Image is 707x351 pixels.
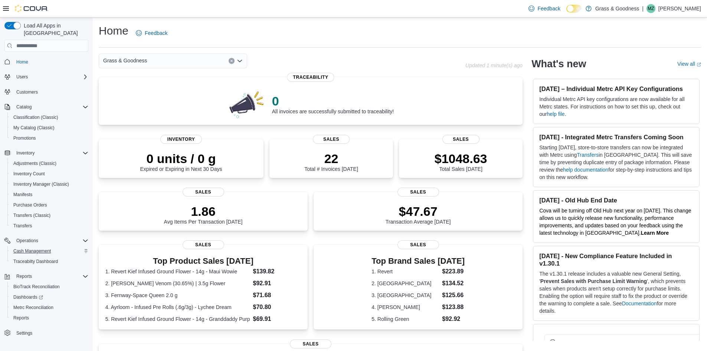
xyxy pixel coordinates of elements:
[13,248,51,254] span: Cash Management
[10,293,88,302] span: Dashboards
[658,4,701,13] p: [PERSON_NAME]
[145,29,167,37] span: Feedback
[539,95,693,118] p: Individual Metrc API key configurations are now available for all Metrc states. For instructions ...
[10,201,88,209] span: Purchase Orders
[539,196,693,204] h3: [DATE] - Old Hub End Date
[563,167,608,173] a: help documentation
[7,179,91,189] button: Inventory Manager (Classic)
[10,313,88,322] span: Reports
[10,257,61,266] a: Traceabilty Dashboard
[16,89,38,95] span: Customers
[253,303,301,312] dd: $70.80
[7,133,91,143] button: Promotions
[442,267,465,276] dd: $223.89
[442,315,465,324] dd: $92.92
[313,135,350,144] span: Sales
[648,4,654,13] span: MZ
[7,123,91,133] button: My Catalog (Classic)
[13,57,88,66] span: Home
[13,272,35,281] button: Reports
[105,280,250,287] dt: 2. [PERSON_NAME] Venom (30.65%) | 3.5g Flower
[10,247,54,256] a: Cash Management
[539,208,691,236] span: Cova will be turning off Old Hub next year on [DATE]. This change allows us to quickly release ne...
[7,246,91,256] button: Cash Management
[7,282,91,292] button: BioTrack Reconciliation
[539,252,693,267] h3: [DATE] - New Compliance Feature Included in v1.30.1
[1,56,91,67] button: Home
[13,171,45,177] span: Inventory Count
[10,211,88,220] span: Transfers (Classic)
[13,328,88,338] span: Settings
[539,85,693,92] h3: [DATE] – Individual Metrc API Key Configurations
[7,292,91,302] a: Dashboards
[10,113,88,122] span: Classification (Classic)
[642,4,644,13] p: |
[442,303,465,312] dd: $123.88
[10,190,35,199] a: Manifests
[140,151,222,166] p: 0 units / 0 g
[253,267,301,276] dd: $139.82
[13,72,31,81] button: Users
[10,211,53,220] a: Transfers (Classic)
[7,112,91,123] button: Classification (Classic)
[1,102,91,112] button: Catalog
[105,268,250,275] dt: 1. Revert Kief Infused Ground Flower - 14g - Maui Wowie
[10,123,58,132] a: My Catalog (Classic)
[105,315,250,323] dt: 5. Revert Kief Infused Ground Flower - 14g - Granddaddy Purp
[10,134,39,143] a: Promotions
[7,210,91,221] button: Transfers (Classic)
[13,236,41,245] button: Operations
[160,135,202,144] span: Inventory
[10,313,32,322] a: Reports
[577,152,599,158] a: Transfers
[697,62,701,67] svg: External link
[253,279,301,288] dd: $92.91
[435,151,487,166] p: $1048.63
[10,303,56,312] a: Metrc Reconciliation
[7,256,91,267] button: Traceabilty Dashboard
[442,135,479,144] span: Sales
[1,235,91,246] button: Operations
[13,284,60,290] span: BioTrack Reconciliation
[371,303,439,311] dt: 4. [PERSON_NAME]
[16,59,28,65] span: Home
[10,303,88,312] span: Metrc Reconciliation
[539,270,693,315] p: The v1.30.1 release includes a valuable new General Setting, ' ', which prevents sales when produ...
[13,58,31,66] a: Home
[7,200,91,210] button: Purchase Orders
[105,257,301,266] h3: Top Product Sales [DATE]
[537,5,560,12] span: Feedback
[10,169,48,178] a: Inventory Count
[566,5,582,13] input: Dark Mode
[272,94,394,114] div: All invoices are successfully submitted to traceability!
[13,181,69,187] span: Inventory Manager (Classic)
[253,315,301,324] dd: $69.91
[10,180,88,189] span: Inventory Manager (Classic)
[539,144,693,181] p: Starting [DATE], store-to-store transfers can now be integrated with Metrc using in [GEOGRAPHIC_D...
[371,280,439,287] dt: 2. [GEOGRAPHIC_DATA]
[371,268,439,275] dt: 1. Revert
[13,192,32,198] span: Manifests
[105,303,250,311] dt: 4. Ayrloom - Infused Pre Rolls (.6g/3g) - Lychee Dream
[7,313,91,323] button: Reports
[10,282,88,291] span: BioTrack Reconciliation
[13,103,35,111] button: Catalog
[13,149,37,157] button: Inventory
[7,302,91,313] button: Metrc Reconciliation
[526,1,563,16] a: Feedback
[13,149,88,157] span: Inventory
[253,291,301,300] dd: $71.68
[13,272,88,281] span: Reports
[13,294,43,300] span: Dashboards
[133,26,170,40] a: Feedback
[10,134,88,143] span: Promotions
[10,180,72,189] a: Inventory Manager (Classic)
[10,293,46,302] a: Dashboards
[386,204,451,219] p: $47.67
[13,305,53,311] span: Metrc Reconciliation
[228,89,266,119] img: 0
[465,62,523,68] p: Updated 1 minute(s) ago
[539,133,693,141] h3: [DATE] - Integrated Metrc Transfers Coming Soon
[13,236,88,245] span: Operations
[13,160,56,166] span: Adjustments (Classic)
